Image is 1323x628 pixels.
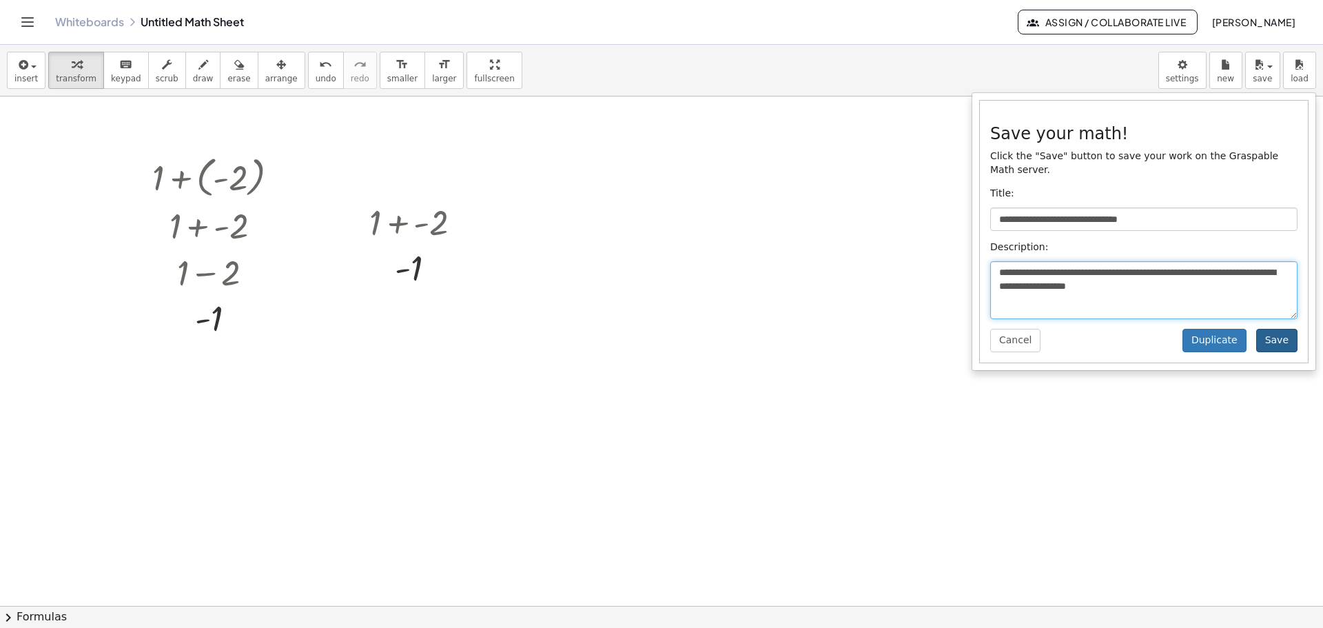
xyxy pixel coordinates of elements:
button: new [1209,52,1242,89]
span: redo [351,74,369,83]
a: Whiteboards [55,15,124,29]
span: undo [316,74,336,83]
button: erase [220,52,258,89]
button: undoundo [308,52,344,89]
i: format_size [438,57,451,73]
p: Title: [990,187,1298,201]
button: insert [7,52,45,89]
button: transform [48,52,104,89]
button: format_sizelarger [424,52,464,89]
button: Duplicate [1182,329,1247,352]
span: keypad [111,74,141,83]
button: arrange [258,52,305,89]
button: settings [1158,52,1207,89]
button: format_sizesmaller [380,52,425,89]
span: smaller [387,74,418,83]
span: larger [432,74,456,83]
span: load [1291,74,1309,83]
p: Click the "Save" button to save your work on the Graspable Math server. [990,150,1298,177]
i: redo [353,57,367,73]
button: save [1245,52,1280,89]
button: keyboardkeypad [103,52,149,89]
span: fullscreen [474,74,514,83]
h3: Save your math! [990,125,1298,143]
span: settings [1166,74,1199,83]
span: erase [227,74,250,83]
i: undo [319,57,332,73]
span: Assign / Collaborate Live [1029,16,1186,28]
span: arrange [265,74,298,83]
span: save [1253,74,1272,83]
span: [PERSON_NAME] [1211,16,1295,28]
button: Save [1256,329,1298,352]
p: Description: [990,241,1298,254]
i: keyboard [119,57,132,73]
i: format_size [396,57,409,73]
span: transform [56,74,96,83]
button: Toggle navigation [17,11,39,33]
span: new [1217,74,1234,83]
button: scrub [148,52,186,89]
button: fullscreen [466,52,522,89]
button: Assign / Collaborate Live [1018,10,1198,34]
button: draw [185,52,221,89]
span: insert [14,74,38,83]
button: load [1283,52,1316,89]
button: redoredo [343,52,377,89]
span: scrub [156,74,178,83]
span: draw [193,74,214,83]
button: Cancel [990,329,1040,352]
button: [PERSON_NAME] [1200,10,1306,34]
